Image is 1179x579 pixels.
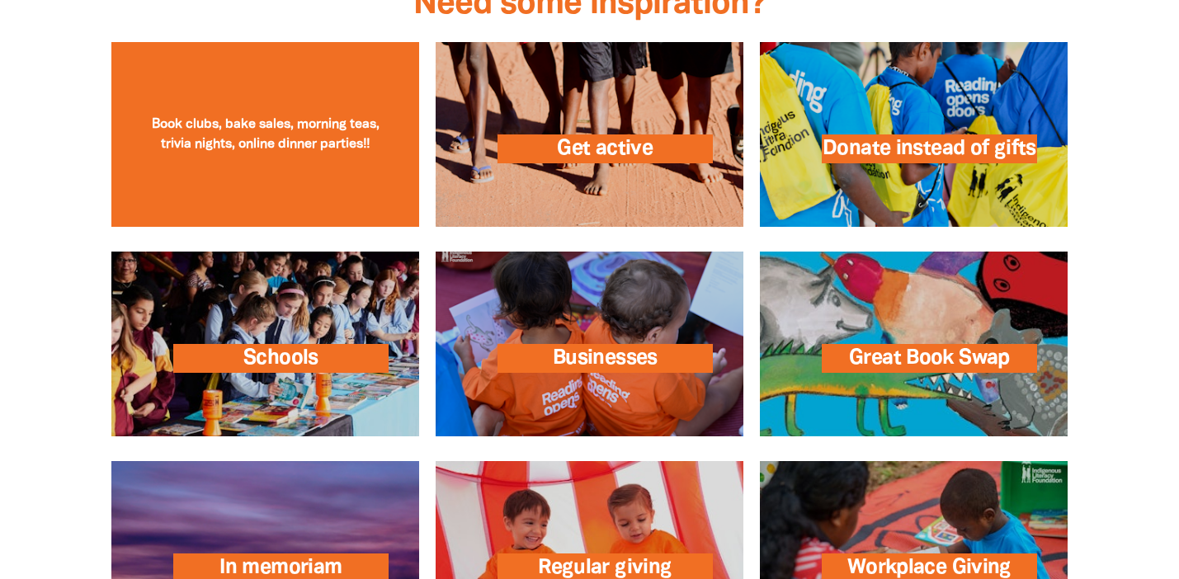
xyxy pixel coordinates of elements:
span: Great Book Swap [822,344,1037,373]
span: Donate instead of gifts [822,134,1037,163]
a: Businesses [436,252,743,436]
a: Great Book Swap [760,252,1068,436]
a: Get active [436,42,743,227]
span: Businesses [497,344,712,373]
span: Get active [497,134,712,163]
a: Donate instead of gifts [760,42,1068,227]
a: Schools [111,252,419,436]
span: Schools [172,344,388,373]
